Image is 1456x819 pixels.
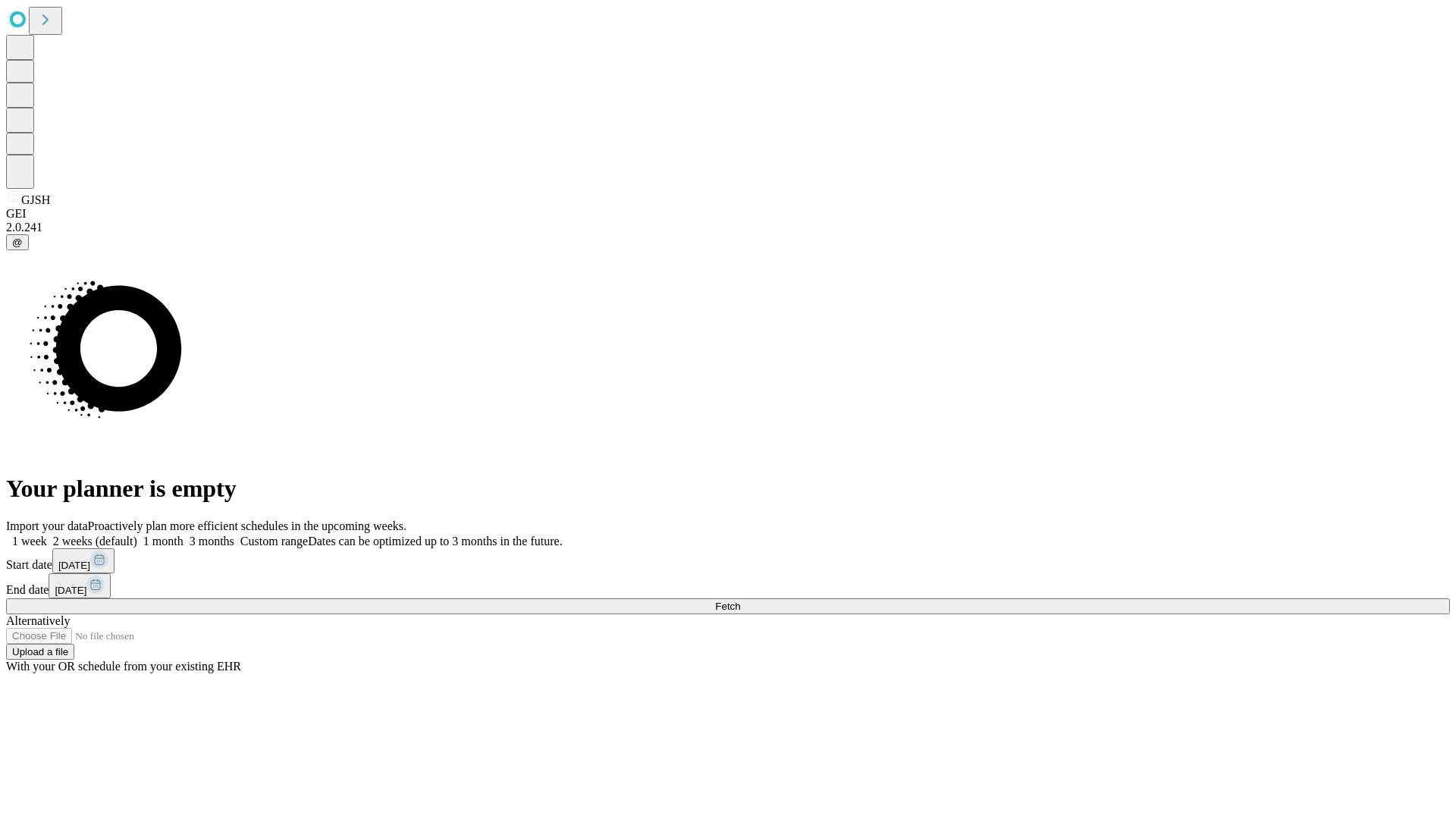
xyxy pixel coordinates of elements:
span: @ [12,237,23,248]
button: Fetch [6,598,1450,614]
button: Upload a file [6,644,74,660]
span: 1 month [143,535,184,548]
span: 1 week [12,535,47,548]
div: 2.0.241 [6,221,1450,234]
span: 2 weeks (default) [53,535,137,548]
span: Proactively plan more efficient schedules in the upcoming weeks. [88,519,406,532]
button: @ [6,234,29,250]
span: 3 months [190,535,234,548]
span: Custom range [240,535,308,548]
span: GJSH [21,193,50,206]
h1: Your planner is empty [6,475,1450,503]
button: [DATE] [49,573,111,598]
div: Start date [6,548,1450,573]
span: [DATE] [55,585,86,596]
div: End date [6,573,1450,598]
span: Fetch [715,601,740,612]
span: [DATE] [58,560,90,571]
button: [DATE] [52,548,115,573]
span: Alternatively [6,614,70,627]
span: Dates can be optimized up to 3 months in the future. [308,535,562,548]
span: With your OR schedule from your existing EHR [6,660,241,673]
span: Import your data [6,519,88,532]
div: GEI [6,207,1450,221]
